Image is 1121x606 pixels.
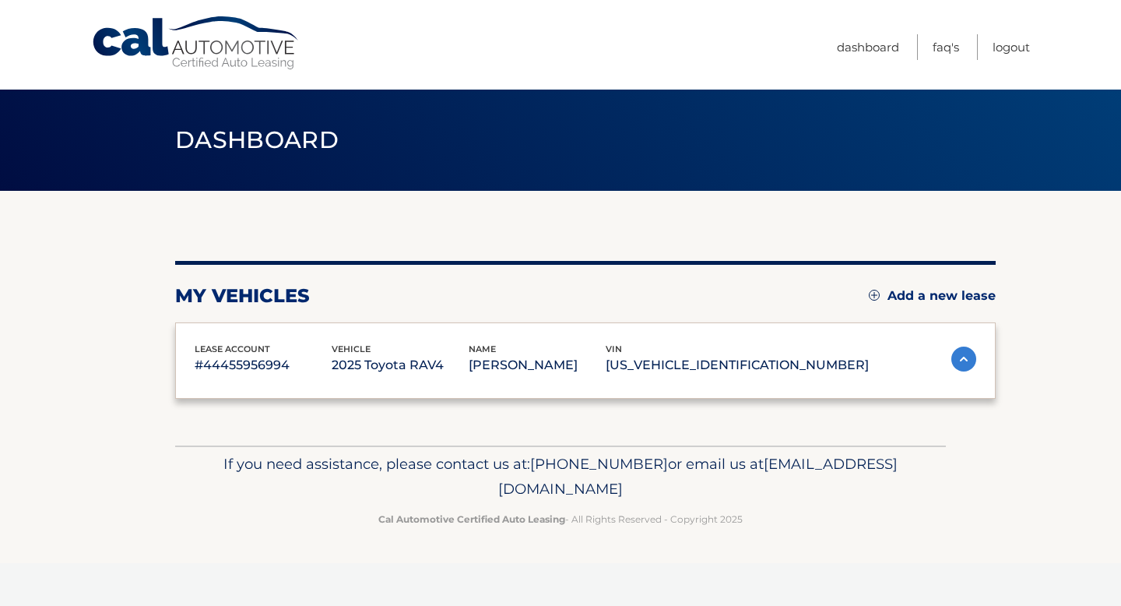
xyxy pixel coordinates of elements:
span: lease account [195,344,270,354]
p: 2025 Toyota RAV4 [332,354,469,376]
a: FAQ's [933,34,959,60]
span: [PHONE_NUMBER] [530,455,668,473]
h2: my vehicles [175,284,310,308]
img: add.svg [869,290,880,301]
span: name [469,344,496,354]
p: - All Rights Reserved - Copyright 2025 [185,511,936,527]
a: Logout [993,34,1030,60]
a: Dashboard [837,34,899,60]
img: accordion-active.svg [951,347,976,372]
p: If you need assistance, please contact us at: or email us at [185,452,936,502]
p: #44455956994 [195,354,332,376]
p: [US_VEHICLE_IDENTIFICATION_NUMBER] [606,354,869,376]
strong: Cal Automotive Certified Auto Leasing [378,513,565,525]
span: vehicle [332,344,371,354]
a: Cal Automotive [91,16,301,71]
span: vin [606,344,622,354]
a: Add a new lease [869,288,996,304]
span: Dashboard [175,125,339,154]
p: [PERSON_NAME] [469,354,606,376]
